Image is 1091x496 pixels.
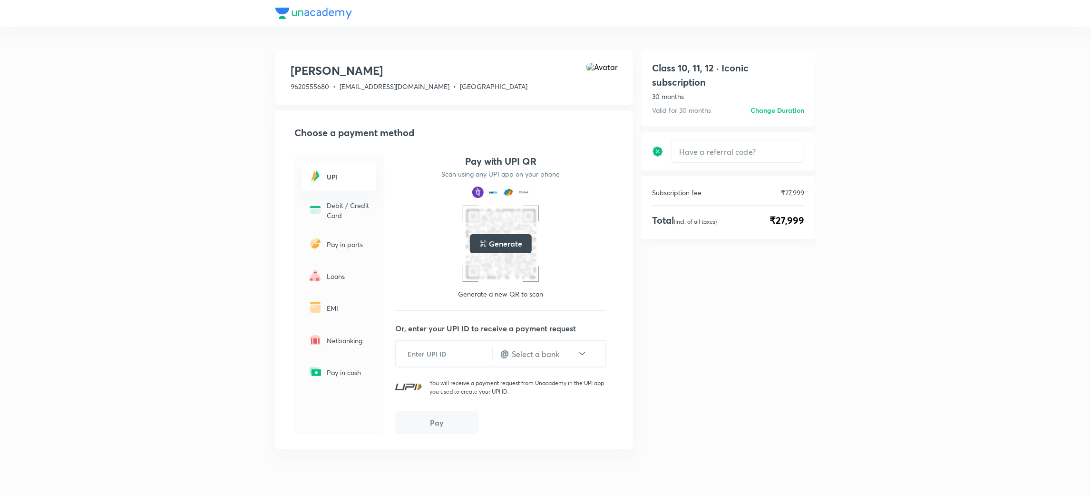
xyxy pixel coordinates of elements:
[453,82,456,91] span: •
[308,202,323,218] img: -
[511,348,577,359] input: Select a bank
[395,411,479,434] button: Pay
[652,188,701,198] p: Subscription fee
[340,82,449,91] span: [EMAIL_ADDRESS][DOMAIN_NAME]
[479,240,487,248] img: loading..
[327,367,370,377] p: Pay in cash
[770,213,804,228] span: ₹27,999
[465,155,536,168] h4: Pay with UPI QR
[458,289,544,299] p: Generate a new QR to scan
[333,82,336,91] span: •
[429,379,606,396] p: You will receive a payment request from Unacademy in the UPI app you used to create your UPI ID.
[308,268,323,283] img: -
[396,342,492,366] input: Enter UPI ID
[327,303,370,313] p: EMI
[308,364,323,379] img: -
[652,91,804,101] p: 30 months
[489,238,522,249] h5: Generate
[586,63,618,71] img: Avatar
[460,82,527,91] span: [GEOGRAPHIC_DATA]
[291,63,527,78] h3: [PERSON_NAME]
[500,347,509,361] h4: @
[442,169,560,179] p: Scan using any UPI app on your phone
[395,384,422,390] img: UPI
[652,146,663,157] img: discount
[674,218,717,225] p: (Incl. of all taxes)
[308,169,323,184] img: -
[395,323,618,334] p: Or, enter your UPI ID to receive a payment request
[308,300,323,315] img: -
[487,187,499,198] img: payment method
[652,213,717,228] h4: Total
[308,332,323,347] img: -
[327,172,370,182] h6: UPI
[327,336,370,346] p: Netbanking
[750,105,804,115] h6: Change Duration
[291,82,329,91] span: 9620555680
[327,200,370,220] p: Debit / Credit Card
[518,187,529,198] img: payment method
[327,239,370,249] p: Pay in parts
[503,187,514,198] img: payment method
[652,105,711,115] p: Valid for 30 months
[308,236,323,251] img: -
[472,187,484,198] img: payment method
[781,188,804,198] p: ₹27,999
[672,140,804,163] input: Have a referral code?
[652,61,804,89] h1: Class 10, 11, 12 · Iconic subscription
[327,271,370,281] p: Loans
[294,126,618,140] h2: Choose a payment method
